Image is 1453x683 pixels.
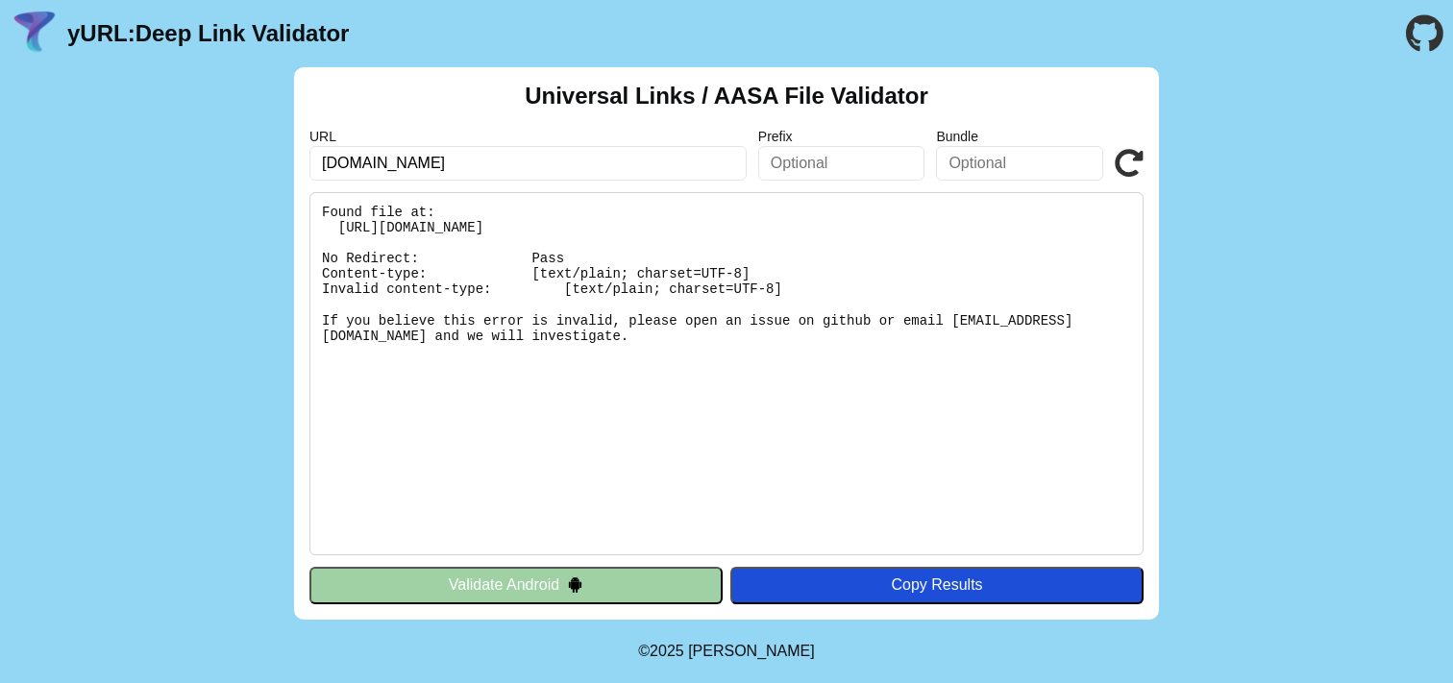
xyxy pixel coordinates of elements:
h2: Universal Links / AASA File Validator [525,83,928,110]
label: Bundle [936,129,1103,144]
span: 2025 [650,643,684,659]
img: yURL Logo [10,9,60,59]
img: droidIcon.svg [567,576,583,593]
a: yURL:Deep Link Validator [67,20,349,47]
pre: Found file at: [URL][DOMAIN_NAME] No Redirect: Pass Content-type: [text/plain; charset=UTF-8] Inv... [309,192,1144,555]
input: Optional [758,146,925,181]
button: Copy Results [730,567,1144,603]
a: Michael Ibragimchayev's Personal Site [688,643,815,659]
input: Optional [936,146,1103,181]
div: Copy Results [740,576,1134,594]
footer: © [638,620,814,683]
label: Prefix [758,129,925,144]
button: Validate Android [309,567,723,603]
input: Required [309,146,747,181]
label: URL [309,129,747,144]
